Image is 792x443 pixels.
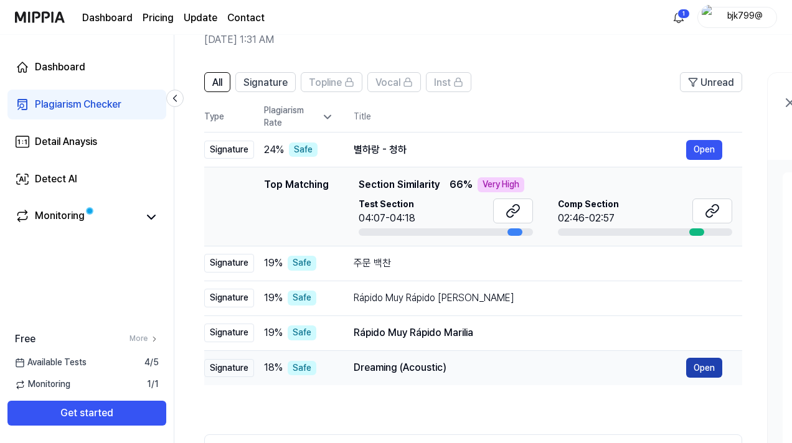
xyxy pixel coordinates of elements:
[264,177,329,236] div: Top Matching
[702,5,717,30] img: profile
[478,177,524,192] div: Very High
[35,172,77,187] div: Detect AI
[288,325,316,340] div: Safe
[677,9,690,19] div: 1
[204,289,254,307] div: Signature
[212,75,222,90] span: All
[144,357,159,369] span: 4 / 5
[375,75,400,90] span: Vocal
[359,198,415,211] span: Test Section
[264,256,283,271] span: 19 %
[264,142,284,157] span: 24 %
[264,325,283,340] span: 19 %
[35,60,85,75] div: Dashboard
[204,32,696,47] h2: [DATE] 1:31 AM
[288,291,316,305] div: Safe
[7,52,166,82] a: Dashboard
[7,401,166,426] button: Get started
[7,164,166,194] a: Detect AI
[354,325,722,340] div: Rápido Muy Rápido Marilia
[354,142,686,157] div: 별하랑 - 청하
[243,75,288,90] span: Signature
[204,254,254,273] div: Signature
[7,127,166,157] a: Detail Anaysis
[720,10,769,24] div: bjk799@
[204,72,230,92] button: All
[426,72,471,92] button: Inst
[82,11,133,26] a: Dashboard
[434,75,451,90] span: Inst
[204,102,254,133] th: Type
[288,256,316,271] div: Safe
[700,75,734,90] span: Unread
[264,360,283,375] span: 18 %
[15,357,87,369] span: Available Tests
[354,291,722,305] div: Rápido Muy Rápido [PERSON_NAME]
[558,198,619,211] span: Comp Section
[35,97,121,112] div: Plagiarism Checker
[143,11,174,26] a: Pricing
[367,72,421,92] button: Vocal
[15,208,139,226] a: Monitoring
[669,7,689,27] button: 알림1
[680,72,742,92] button: Unread
[7,90,166,119] a: Plagiarism Checker
[354,256,722,271] div: 주문 백찬
[264,105,334,129] div: Plagiarism Rate
[686,358,722,378] button: Open
[354,360,686,375] div: Dreaming (Acoustic)
[15,378,70,391] span: Monitoring
[671,10,686,25] img: 알림
[35,208,85,226] div: Monitoring
[289,142,318,157] div: Safe
[15,332,35,347] span: Free
[686,140,722,160] button: Open
[227,11,265,26] a: Contact
[130,333,159,344] a: More
[697,7,777,28] button: profilebjk799@
[301,72,362,92] button: Topline
[450,177,473,192] span: 66 %
[235,72,296,92] button: Signature
[147,378,159,391] span: 1 / 1
[359,211,415,226] div: 04:07-04:18
[354,102,742,132] th: Title
[35,134,97,149] div: Detail Anaysis
[184,11,217,26] a: Update
[204,324,254,342] div: Signature
[558,211,619,226] div: 02:46-02:57
[264,291,283,305] span: 19 %
[204,359,254,378] div: Signature
[288,361,316,376] div: Safe
[204,141,254,159] div: Signature
[359,177,440,192] span: Section Similarity
[309,75,342,90] span: Topline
